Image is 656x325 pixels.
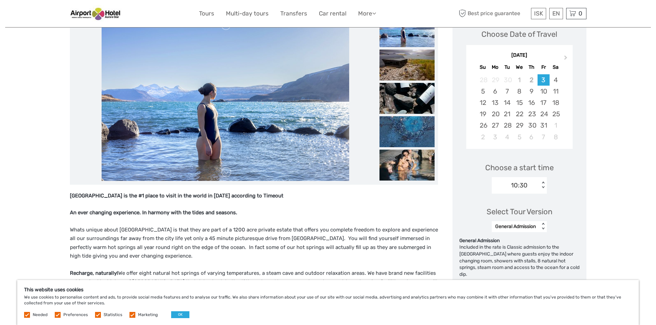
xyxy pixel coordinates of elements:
div: Tu [501,63,513,72]
div: 10:30 [511,181,528,190]
span: Choose a start time [485,162,554,173]
img: 381-0c194994-509c-4dbb-911f-b95e579ec964_logo_small.jpg [70,5,122,22]
div: Choose Monday, October 20th, 2025 [489,108,501,120]
div: Not available Wednesday, October 1st, 2025 [513,74,525,86]
div: Choose Sunday, October 12th, 2025 [477,97,489,108]
div: Choose Monday, October 6th, 2025 [489,86,501,97]
div: Choose Thursday, November 6th, 2025 [525,131,538,143]
div: Choose Saturday, November 1st, 2025 [550,120,562,131]
div: [DATE] [466,52,573,59]
div: Choose Saturday, October 4th, 2025 [550,74,562,86]
button: Open LiveChat chat widget [79,11,87,19]
span: 0 [577,10,583,17]
div: Choose Friday, October 17th, 2025 [538,97,550,108]
div: EN [549,8,563,19]
p: We offer eight natural hot springs of varying temperatures, a steam cave and outdoor relaxation a... [70,269,438,295]
label: Needed [33,312,48,318]
div: Choose Monday, November 3rd, 2025 [489,131,501,143]
div: Choose Friday, October 24th, 2025 [538,108,550,120]
div: Choose Wednesday, October 29th, 2025 [513,120,525,131]
div: Choose Wednesday, October 22nd, 2025 [513,108,525,120]
span: Best price guarantee [457,8,529,19]
strong: [GEOGRAPHIC_DATA] is the #1 place to visit in the world in [DATE] according to Timeout [70,193,283,199]
div: Choose Wednesday, November 5th, 2025 [513,131,525,143]
p: Whats unique about [GEOGRAPHIC_DATA] is that they are part of a 1200 acre private estate that off... [70,226,438,261]
div: General Admission [495,223,536,230]
a: Tours [199,9,214,19]
div: Choose Wednesday, October 15th, 2025 [513,97,525,108]
div: Choose Thursday, October 9th, 2025 [525,86,538,97]
div: Choose Saturday, October 11th, 2025 [550,86,562,97]
div: Not available Sunday, September 28th, 2025 [477,74,489,86]
img: 842b4cbebfa742a1b89503a8a42f52cc_slider_thumbnail.jpeg [379,83,435,114]
div: Choose Monday, October 27th, 2025 [489,120,501,131]
div: Choose Wednesday, October 8th, 2025 [513,86,525,97]
img: 37e48206a7e44fce92ba565f75059be0_main_slider.jpeg [102,16,349,181]
a: Transfers [280,9,307,19]
div: Choose Sunday, October 19th, 2025 [477,108,489,120]
label: Preferences [63,312,88,318]
div: Choose Tuesday, October 7th, 2025 [501,86,513,97]
div: Choose Thursday, October 30th, 2025 [525,120,538,131]
img: b514a87555654bacbb9ffa1bff94b260_slider_thumbnail.jpeg [379,150,435,181]
div: Choose Tuesday, October 28th, 2025 [501,120,513,131]
a: Multi-day tours [226,9,269,19]
button: OK [171,311,189,318]
div: Mo [489,63,501,72]
div: Select Tour Version [487,206,552,217]
strong: Recharge, naturally! [70,270,118,276]
div: Choose Saturday, October 25th, 2025 [550,108,562,120]
div: Choose Friday, November 7th, 2025 [538,131,550,143]
div: Not available Tuesday, September 30th, 2025 [501,74,513,86]
div: Choose Saturday, November 8th, 2025 [550,131,562,143]
div: Choose Tuesday, November 4th, 2025 [501,131,513,143]
img: 37e48206a7e44fce92ba565f75059be0_slider_thumbnail.jpeg [379,16,435,47]
div: Choose Sunday, October 5th, 2025 [477,86,489,97]
div: Su [477,63,489,72]
div: Sa [550,63,562,72]
label: Statistics [104,312,122,318]
p: We're away right now. Please check back later! [10,12,78,18]
div: Choose Monday, October 13th, 2025 [489,97,501,108]
div: Choose Sunday, November 2nd, 2025 [477,131,489,143]
div: Choose Friday, October 10th, 2025 [538,86,550,97]
div: Not available Monday, September 29th, 2025 [489,74,501,86]
div: < > [540,182,546,189]
div: Choose Sunday, October 26th, 2025 [477,120,489,131]
div: Choose Thursday, October 16th, 2025 [525,97,538,108]
div: < > [540,223,546,230]
label: Marketing [138,312,158,318]
div: Included in the rate is Classic admission to the [GEOGRAPHIC_DATA] where guests enjoy the indoor ... [459,244,580,278]
div: Fr [538,63,550,72]
a: More [358,9,376,19]
div: Choose Saturday, October 18th, 2025 [550,97,562,108]
button: Next Month [561,54,572,65]
div: Th [525,63,538,72]
div: Choose Friday, October 3rd, 2025 [538,74,550,86]
div: month 2025-10 [468,74,570,143]
div: Choose Thursday, October 23rd, 2025 [525,108,538,120]
a: Car rental [319,9,346,19]
span: ISK [534,10,543,17]
img: 04ce81498a894132a069de777403139f_slider_thumbnail.jpeg [379,50,435,80]
h5: This website uses cookies [24,287,632,293]
div: Not available Thursday, October 2nd, 2025 [525,74,538,86]
strong: An ever changing experience. In harmony with the tides and seasons. [70,209,237,216]
div: Choose Date of Travel [481,29,557,40]
div: General Admission [459,237,580,244]
div: Choose Tuesday, October 21st, 2025 [501,108,513,120]
div: We [513,63,525,72]
div: Choose Tuesday, October 14th, 2025 [501,97,513,108]
div: We use cookies to personalise content and ads, to provide social media features and to analyse ou... [17,280,639,325]
img: ff4617a895f8464c82ee74dbcc9fd6c7_slider_thumbnail.jpeg [379,116,435,147]
div: Choose Friday, October 31st, 2025 [538,120,550,131]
